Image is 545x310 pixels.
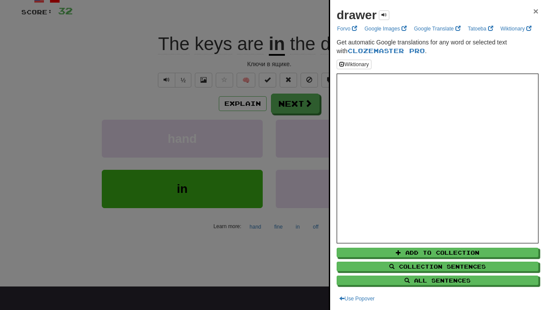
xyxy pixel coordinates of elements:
strong: drawer [337,8,377,22]
button: Use Popover [337,294,377,303]
a: Google Images [362,24,409,34]
span: × [533,6,538,16]
a: Wiktionary [498,24,534,34]
a: Clozemaster Pro [348,47,425,54]
button: Close [533,7,538,16]
a: Tatoeba [465,24,496,34]
button: Wiktionary [337,60,371,69]
a: Google Translate [411,24,463,34]
button: All Sentences [337,276,538,285]
button: Add to Collection [337,248,538,257]
a: Forvo [334,24,360,34]
button: Collection Sentences [337,262,538,271]
p: Get automatic Google translations for any word or selected text with . [337,38,538,55]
